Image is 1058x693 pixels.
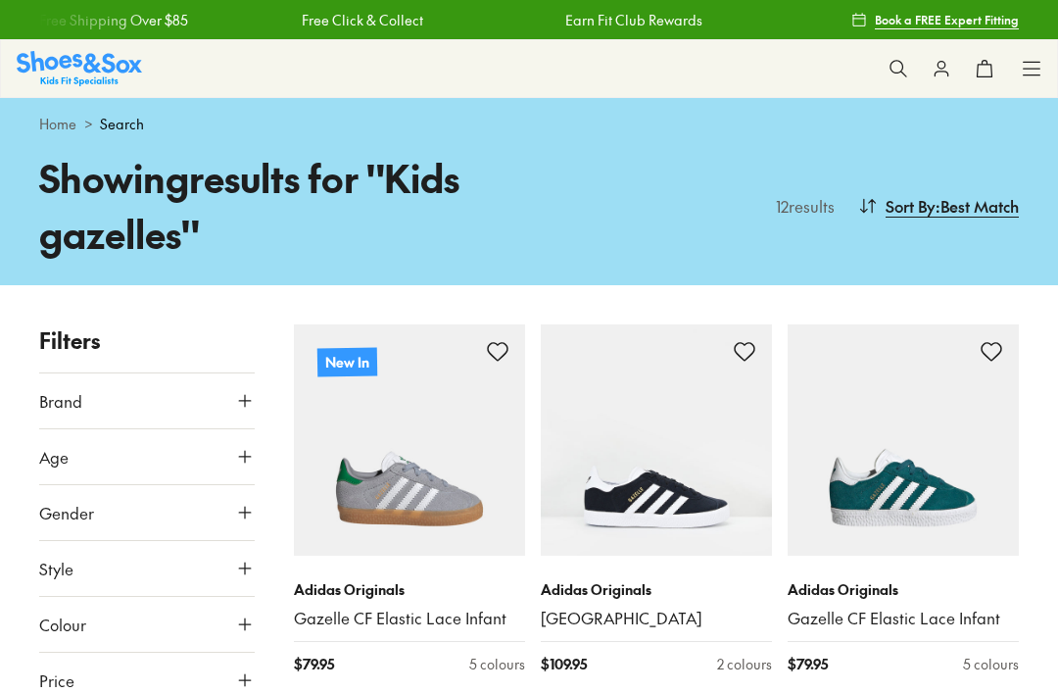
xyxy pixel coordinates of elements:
p: New In [317,347,377,376]
button: Age [39,429,255,484]
span: $ 109.95 [541,654,587,674]
a: Earn Fit Club Rewards [541,10,678,30]
span: Price [39,668,74,692]
p: 12 results [768,194,835,218]
span: Search [100,114,144,134]
span: Style [39,557,73,580]
div: 2 colours [717,654,772,674]
span: Age [39,445,69,469]
p: Adidas Originals [541,579,772,600]
button: Colour [39,597,255,652]
a: Gazelle CF Elastic Lace Infant [788,608,1019,629]
a: Book a FREE Expert Fitting [851,2,1019,37]
a: Home [39,114,76,134]
a: Gazelle CF Elastic Lace Infant [294,608,525,629]
span: : Best Match [936,194,1019,218]
span: Sort By [886,194,936,218]
img: SNS_Logo_Responsive.svg [17,51,142,85]
a: Shoes & Sox [17,51,142,85]
div: 5 colours [469,654,525,674]
span: Colour [39,613,86,636]
p: Adidas Originals [294,579,525,600]
div: 5 colours [963,654,1019,674]
span: Brand [39,389,82,413]
span: Book a FREE Expert Fitting [875,11,1019,28]
p: Filters [39,324,255,357]
a: Free Click & Collect [278,10,400,30]
a: Free Shipping Over $85 [15,10,164,30]
button: Sort By:Best Match [858,184,1019,227]
a: [GEOGRAPHIC_DATA] [541,608,772,629]
h1: Showing results for " Kids gazelles " [39,150,529,262]
p: Adidas Originals [788,579,1019,600]
button: Gender [39,485,255,540]
a: New In [294,324,525,556]
a: Free Shipping Over $85 [803,10,952,30]
span: $ 79.95 [294,654,334,674]
span: $ 79.95 [788,654,828,674]
button: Style [39,541,255,596]
div: > [39,114,1019,134]
button: Brand [39,373,255,428]
span: Gender [39,501,94,524]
